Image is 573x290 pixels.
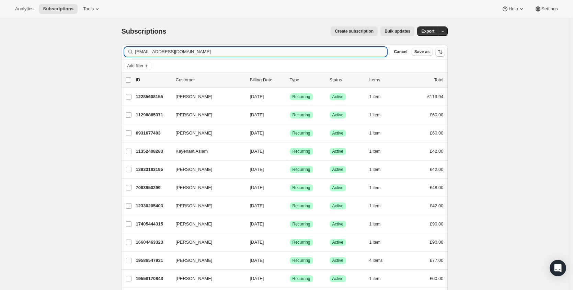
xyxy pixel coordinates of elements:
[176,166,213,173] span: [PERSON_NAME]
[332,167,344,172] span: Active
[369,112,381,118] span: 1 item
[293,112,310,118] span: Recurring
[136,147,444,156] div: 11352408283Kayenaat Aslam[DATE]SuccessRecurringSuccessActive1 item£42.00
[369,94,381,100] span: 1 item
[293,240,310,245] span: Recurring
[250,258,264,263] span: [DATE]
[430,203,444,208] span: £42.00
[250,185,264,190] span: [DATE]
[430,185,444,190] span: £48.00
[332,185,344,190] span: Active
[434,77,443,83] p: Total
[172,255,240,266] button: [PERSON_NAME]
[430,276,444,281] span: £60.00
[369,128,388,138] button: 1 item
[369,221,381,227] span: 1 item
[176,257,213,264] span: [PERSON_NAME]
[290,77,324,83] div: Type
[369,219,388,229] button: 1 item
[136,77,170,83] p: ID
[124,62,152,70] button: Add filter
[430,221,444,227] span: £90.00
[369,258,383,263] span: 4 items
[293,130,310,136] span: Recurring
[127,63,144,69] span: Add filter
[391,48,410,56] button: Cancel
[172,146,240,157] button: Kayenaat Aslam
[369,201,388,211] button: 1 item
[136,110,444,120] div: 11298865371[PERSON_NAME][DATE]SuccessRecurringSuccessActive1 item£60.00
[136,221,170,228] p: 17405444315
[430,167,444,172] span: £42.00
[369,92,388,102] button: 1 item
[335,28,374,34] span: Create subscription
[250,77,284,83] p: Billing Date
[122,27,167,35] span: Subscriptions
[250,94,264,99] span: [DATE]
[83,6,94,12] span: Tools
[369,183,388,193] button: 1 item
[369,167,381,172] span: 1 item
[39,4,78,14] button: Subscriptions
[136,237,444,247] div: 16604463323[PERSON_NAME][DATE]SuccessRecurringSuccessActive1 item£90.00
[369,165,388,174] button: 1 item
[369,274,388,283] button: 1 item
[172,91,240,102] button: [PERSON_NAME]
[293,167,310,172] span: Recurring
[412,48,433,56] button: Save as
[136,239,170,246] p: 16604463323
[508,6,518,12] span: Help
[369,147,388,156] button: 1 item
[541,6,558,12] span: Settings
[136,257,170,264] p: 19586547931
[293,203,310,209] span: Recurring
[136,201,444,211] div: 12330205403[PERSON_NAME][DATE]SuccessRecurringSuccessActive1 item£42.00
[427,94,444,99] span: £119.94
[293,149,310,154] span: Recurring
[369,149,381,154] span: 1 item
[136,165,444,174] div: 13933183195[PERSON_NAME][DATE]SuccessRecurringSuccessActive1 item£42.00
[176,77,244,83] p: Customer
[136,183,444,193] div: 7083950299[PERSON_NAME][DATE]SuccessRecurringSuccessActive1 item£48.00
[369,77,404,83] div: Items
[176,112,213,118] span: [PERSON_NAME]
[176,148,208,155] span: Kayenaat Aslam
[136,93,170,100] p: 12285608155
[332,130,344,136] span: Active
[250,240,264,245] span: [DATE]
[250,130,264,136] span: [DATE]
[369,185,381,190] span: 1 item
[176,221,213,228] span: [PERSON_NAME]
[293,276,310,281] span: Recurring
[176,184,213,191] span: [PERSON_NAME]
[332,240,344,245] span: Active
[172,219,240,230] button: [PERSON_NAME]
[136,148,170,155] p: 11352408283
[136,92,444,102] div: 12285608155[PERSON_NAME][DATE]SuccessRecurringSuccessActive1 item£119.94
[136,166,170,173] p: 13933183195
[172,237,240,248] button: [PERSON_NAME]
[369,110,388,120] button: 1 item
[369,240,381,245] span: 1 item
[332,112,344,118] span: Active
[176,93,213,100] span: [PERSON_NAME]
[250,276,264,281] span: [DATE]
[172,128,240,139] button: [PERSON_NAME]
[250,221,264,227] span: [DATE]
[430,130,444,136] span: £60.00
[136,256,444,265] div: 19586547931[PERSON_NAME][DATE]SuccessRecurringSuccessActive4 items£77.00
[369,203,381,209] span: 1 item
[430,258,444,263] span: £77.00
[421,28,434,34] span: Export
[135,47,387,57] input: Filter subscribers
[136,112,170,118] p: 11298865371
[11,4,37,14] button: Analytics
[136,130,170,137] p: 6931677403
[369,130,381,136] span: 1 item
[293,94,310,100] span: Recurring
[79,4,105,14] button: Tools
[435,47,445,57] button: Sort the results
[176,275,213,282] span: [PERSON_NAME]
[176,202,213,209] span: [PERSON_NAME]
[430,240,444,245] span: £90.00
